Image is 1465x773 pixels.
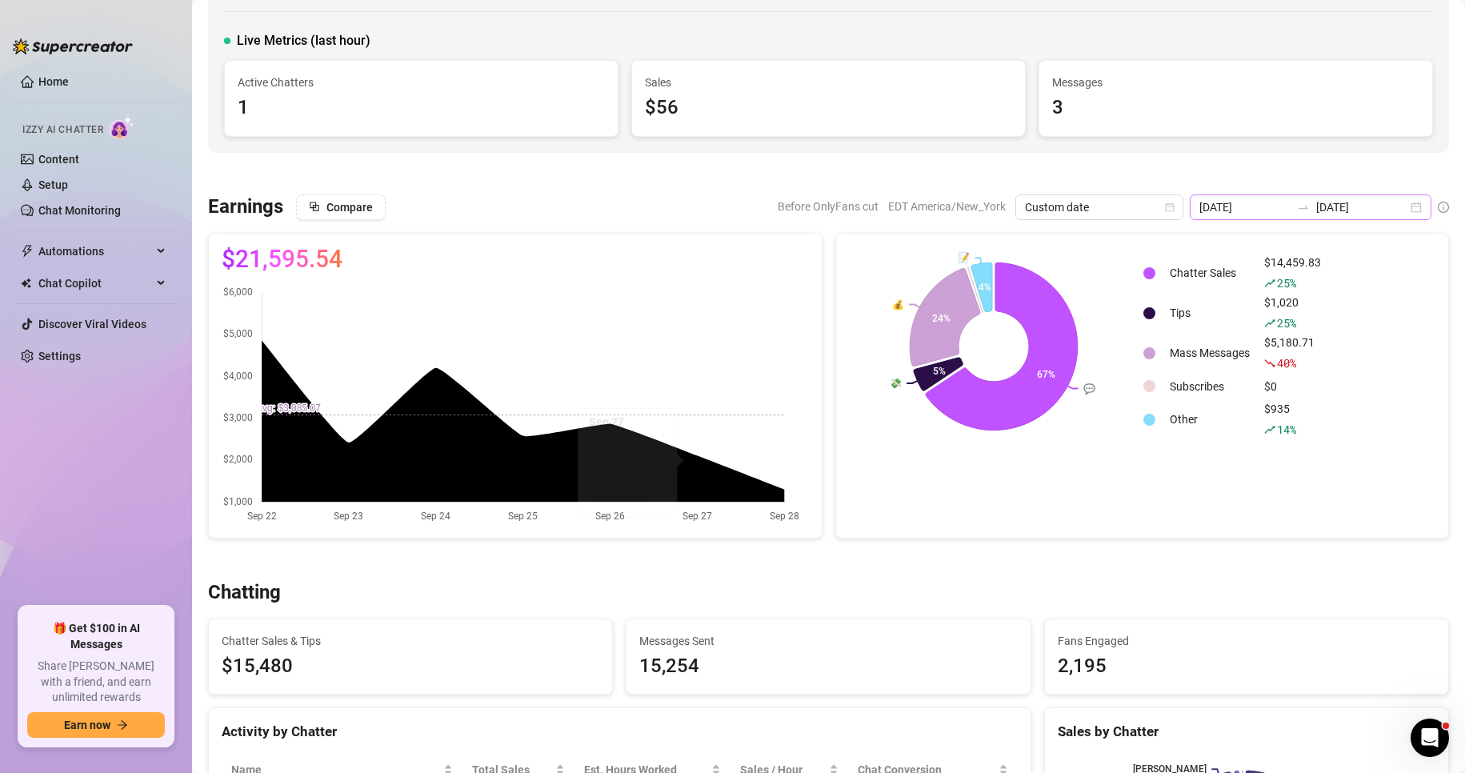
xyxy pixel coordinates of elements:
[1264,424,1275,435] span: rise
[1052,74,1419,91] span: Messages
[1264,318,1275,329] span: rise
[237,31,370,50] span: Live Metrics (last hour)
[1438,202,1449,213] span: info-circle
[1058,721,1435,743] div: Sales by Chatter
[64,719,110,731] span: Earn now
[326,201,373,214] span: Compare
[110,116,134,139] img: AI Chatter
[238,74,605,91] span: Active Chatters
[639,632,1017,650] span: Messages Sent
[1277,422,1295,437] span: 14 %
[1058,651,1435,682] div: 2,195
[1264,294,1321,332] div: $1,020
[38,204,121,217] a: Chat Monitoring
[222,246,342,272] span: $21,595.54
[1083,382,1095,395] text: 💬
[13,38,133,54] img: logo-BBDzfeDw.svg
[1052,93,1419,123] div: 3
[1264,278,1275,289] span: rise
[38,318,146,330] a: Discover Viral Videos
[1165,202,1175,212] span: calendar
[1163,374,1256,399] td: Subscribes
[27,712,165,738] button: Earn nowarrow-right
[1264,400,1321,439] div: $935
[22,122,103,138] span: Izzy AI Chatter
[27,621,165,652] span: 🎁 Get $100 in AI Messages
[1411,719,1449,757] iframe: Intercom live chat
[1163,400,1256,439] td: Other
[21,245,34,258] span: thunderbolt
[1264,334,1321,372] div: $5,180.71
[1264,254,1321,292] div: $14,459.83
[888,194,1006,218] span: EDT America/New_York
[1316,198,1407,216] input: End date
[1025,195,1174,219] span: Custom date
[778,194,879,218] span: Before OnlyFans cut
[1163,254,1256,292] td: Chatter Sales
[1058,632,1435,650] span: Fans Engaged
[890,377,902,389] text: 💸
[222,651,599,682] span: $15,480
[1277,315,1295,330] span: 25 %
[1199,198,1291,216] input: Start date
[645,74,1012,91] span: Sales
[208,580,281,606] h3: Chatting
[21,278,31,289] img: Chat Copilot
[296,194,386,220] button: Compare
[1297,201,1310,214] span: swap-right
[38,153,79,166] a: Content
[38,178,68,191] a: Setup
[38,75,69,88] a: Home
[238,93,605,123] div: 1
[222,632,599,650] span: Chatter Sales & Tips
[309,201,320,212] span: block
[38,350,81,362] a: Settings
[1264,358,1275,369] span: fall
[27,659,165,706] span: Share [PERSON_NAME] with a friend, and earn unlimited rewards
[117,719,128,731] span: arrow-right
[645,93,1012,123] div: $56
[1163,334,1256,372] td: Mass Messages
[958,251,970,263] text: 📝
[1163,294,1256,332] td: Tips
[639,651,1017,682] div: 15,254
[208,194,283,220] h3: Earnings
[38,270,152,296] span: Chat Copilot
[1277,275,1295,290] span: 25 %
[1277,355,1295,370] span: 40 %
[222,721,1018,743] div: Activity by Chatter
[1264,378,1321,395] div: $0
[1297,201,1310,214] span: to
[892,298,904,310] text: 💰
[38,238,152,264] span: Automations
